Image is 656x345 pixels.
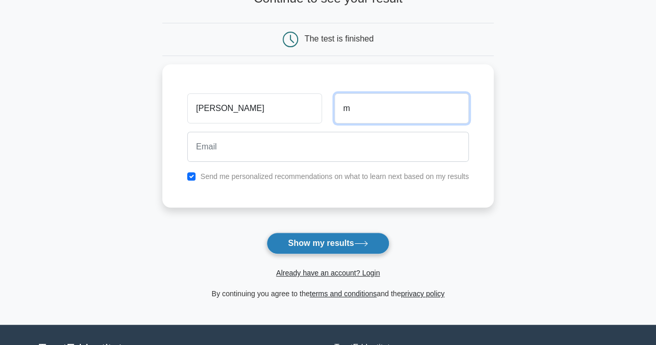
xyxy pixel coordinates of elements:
button: Show my results [267,232,389,254]
div: By continuing you agree to the and the [156,287,500,300]
input: First name [187,93,322,123]
a: privacy policy [401,289,444,298]
a: Already have an account? Login [276,269,380,277]
input: Last name [334,93,469,123]
div: The test is finished [304,34,373,43]
a: terms and conditions [310,289,376,298]
label: Send me personalized recommendations on what to learn next based on my results [200,172,469,181]
input: Email [187,132,469,162]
